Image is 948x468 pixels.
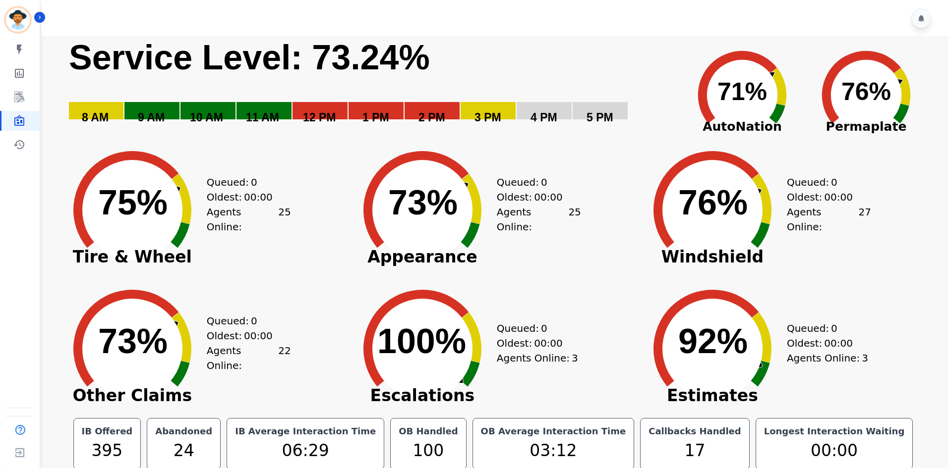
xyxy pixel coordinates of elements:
[207,343,291,373] div: Agents Online:
[244,328,273,343] span: 00:00
[98,322,168,361] text: 73%
[647,424,743,438] div: Callbacks Handled
[233,424,378,438] div: IB Average Interaction Time
[762,438,907,463] div: 00:00
[534,190,563,205] span: 00:00
[80,438,135,463] div: 395
[787,175,861,190] div: Queued:
[831,175,837,190] span: 0
[68,37,674,138] svg: Service Level: 0%
[479,424,628,438] div: OB Average Interaction Time
[717,78,767,105] text: 71%
[58,391,207,401] span: Other Claims
[541,321,547,336] span: 0
[572,351,578,365] span: 3
[207,205,291,234] div: Agents Online:
[824,190,853,205] span: 00:00
[153,424,214,438] div: Abandoned
[6,8,30,32] img: Bordered avatar
[497,205,581,234] div: Agents Online:
[418,111,445,124] text: 2 PM
[534,336,563,351] span: 00:00
[497,190,571,205] div: Oldest:
[678,322,748,361] text: 92%
[479,438,628,463] div: 03:12
[207,175,281,190] div: Queued:
[138,111,165,124] text: 9 AM
[362,111,389,124] text: 1 PM
[348,252,497,262] span: Appearance
[568,205,581,234] span: 25
[388,183,458,222] text: 73%
[862,351,868,365] span: 3
[787,205,871,234] div: Agents Online:
[207,190,281,205] div: Oldest:
[377,322,466,361] text: 100%
[82,111,109,124] text: 8 AM
[244,190,273,205] span: 00:00
[474,111,501,124] text: 3 PM
[638,252,787,262] span: Windshield
[348,391,497,401] span: Escalations
[251,175,257,190] span: 0
[207,328,281,343] div: Oldest:
[58,252,207,262] span: Tire & Wheel
[638,391,787,401] span: Estimates
[278,205,291,234] span: 25
[80,424,135,438] div: IB Offered
[787,351,871,365] div: Agents Online:
[787,190,861,205] div: Oldest:
[497,321,571,336] div: Queued:
[233,438,378,463] div: 06:29
[787,321,861,336] div: Queued:
[678,183,748,222] text: 76%
[497,351,581,365] div: Agents Online:
[497,336,571,351] div: Oldest:
[251,313,257,328] span: 0
[762,424,907,438] div: Longest Interaction Waiting
[397,424,460,438] div: OB Handled
[207,313,281,328] div: Queued:
[647,438,743,463] div: 17
[98,183,168,222] text: 75%
[831,321,837,336] span: 0
[804,117,928,136] span: Permaplate
[587,111,613,124] text: 5 PM
[858,205,871,234] span: 27
[246,111,279,124] text: 11 AM
[397,438,460,463] div: 100
[824,336,853,351] span: 00:00
[303,111,336,124] text: 12 PM
[680,117,804,136] span: AutoNation
[531,111,557,124] text: 4 PM
[69,38,430,77] text: Service Level: 73.24%
[190,111,223,124] text: 10 AM
[153,438,214,463] div: 24
[541,175,547,190] span: 0
[787,336,861,351] div: Oldest:
[497,175,571,190] div: Queued:
[841,78,891,105] text: 76%
[278,343,291,373] span: 22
